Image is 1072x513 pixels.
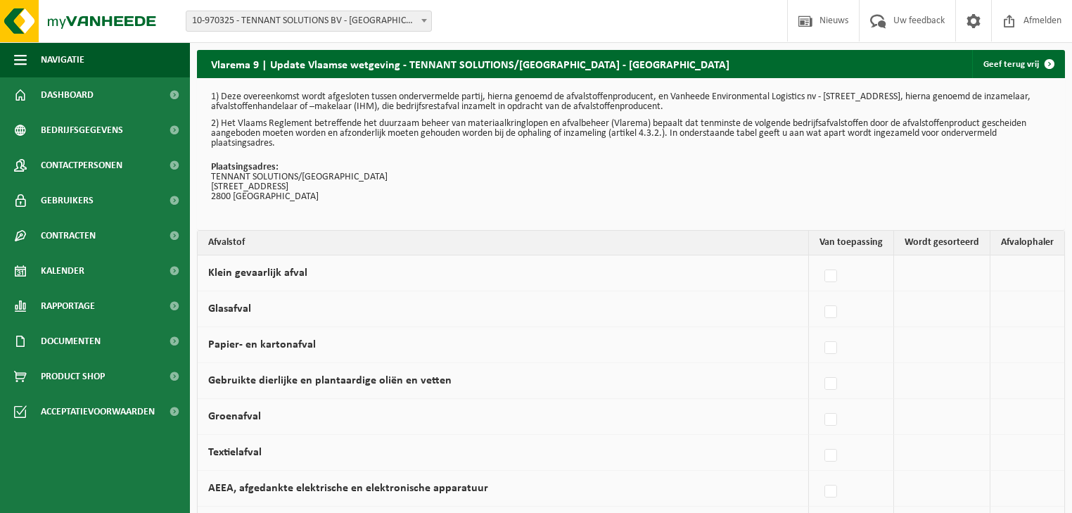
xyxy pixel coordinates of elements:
[41,253,84,289] span: Kalender
[208,339,316,350] label: Papier- en kartonafval
[208,411,261,422] label: Groenafval
[208,267,307,279] label: Klein gevaarlijk afval
[41,183,94,218] span: Gebruikers
[186,11,431,31] span: 10-970325 - TENNANT SOLUTIONS BV - MECHELEN
[41,324,101,359] span: Documenten
[208,483,488,494] label: AEEA, afgedankte elektrische en elektronische apparatuur
[211,163,1051,202] p: TENNANT SOLUTIONS/[GEOGRAPHIC_DATA] [STREET_ADDRESS] 2800 [GEOGRAPHIC_DATA]
[41,113,123,148] span: Bedrijfsgegevens
[41,289,95,324] span: Rapportage
[894,231,990,255] th: Wordt gesorteerd
[208,375,452,386] label: Gebruikte dierlijke en plantaardige oliën en vetten
[211,92,1051,112] p: 1) Deze overeenkomst wordt afgesloten tussen ondervermelde partij, hierna genoemd de afvalstoffen...
[198,231,809,255] th: Afvalstof
[211,162,279,172] strong: Plaatsingsadres:
[208,447,262,458] label: Textielafval
[208,303,251,315] label: Glasafval
[972,50,1064,78] a: Geef terug vrij
[41,148,122,183] span: Contactpersonen
[809,231,894,255] th: Van toepassing
[41,42,84,77] span: Navigatie
[41,77,94,113] span: Dashboard
[197,50,744,77] h2: Vlarema 9 | Update Vlaamse wetgeving - TENNANT SOLUTIONS/[GEOGRAPHIC_DATA] - [GEOGRAPHIC_DATA]
[186,11,432,32] span: 10-970325 - TENNANT SOLUTIONS BV - MECHELEN
[990,231,1064,255] th: Afvalophaler
[211,119,1051,148] p: 2) Het Vlaams Reglement betreffende het duurzaam beheer van materiaalkringlopen en afvalbeheer (V...
[41,218,96,253] span: Contracten
[41,359,105,394] span: Product Shop
[41,394,155,429] span: Acceptatievoorwaarden
[7,482,235,513] iframe: chat widget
